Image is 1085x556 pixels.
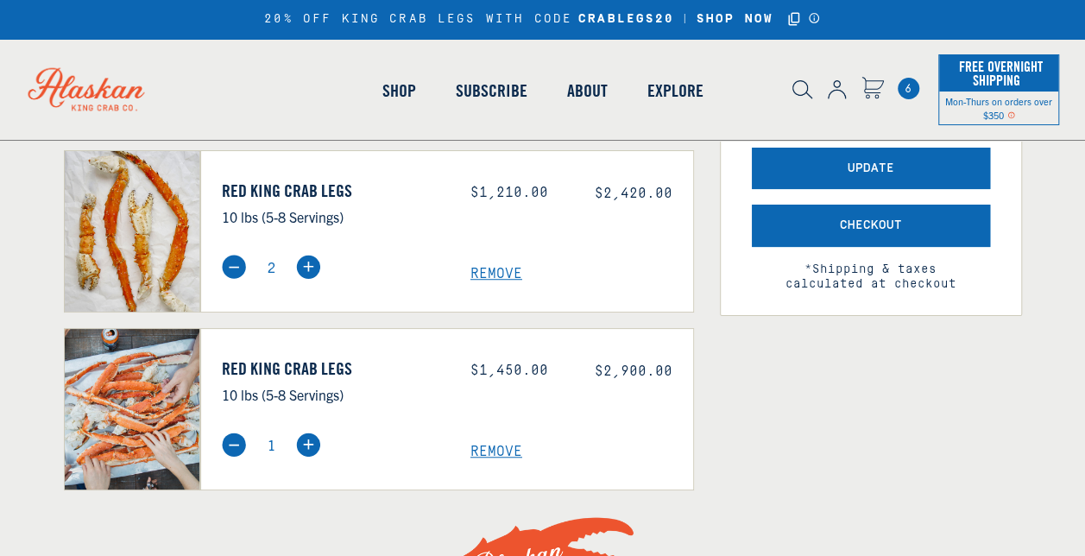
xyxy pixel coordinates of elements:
[470,185,569,201] div: $1,210.00
[1007,109,1015,121] span: Shipping Notice Icon
[595,363,672,379] span: $2,900.00
[945,95,1052,121] span: Mon-Thurs on orders over $350
[808,12,821,24] a: Announcement Bar Modal
[65,151,200,312] img: Red King Crab Legs - 10 lbs (5-8 Servings)
[848,161,894,176] span: Update
[470,444,693,460] a: Remove
[222,358,445,379] a: Red King Crab Legs
[296,433,320,457] img: plus
[470,266,693,282] a: Remove
[222,255,246,279] img: minus
[792,80,812,99] img: search
[9,48,164,130] img: Alaskan King Crab Co. logo
[697,12,773,26] strong: SHOP NOW
[828,80,846,99] img: account
[898,78,919,99] span: 6
[752,247,990,292] span: *Shipping & taxes calculated at checkout
[436,41,547,140] a: Subscribe
[470,363,569,379] div: $1,450.00
[222,205,445,228] p: 10 lbs (5-8 Servings)
[363,41,436,140] a: Shop
[898,78,919,99] a: Cart
[752,205,990,247] button: Checkout
[222,180,445,201] a: Red King Crab Legs
[691,12,779,27] a: SHOP NOW
[752,148,990,190] button: Update
[861,77,884,102] a: Cart
[578,12,674,27] strong: CRABLEGS20
[296,255,320,279] img: plus
[547,41,628,140] a: About
[595,186,672,201] span: $2,420.00
[840,218,902,233] span: Checkout
[264,9,820,29] div: 20% OFF KING CRAB LEGS WITH CODE |
[65,329,200,490] img: Red King Crab Legs - 10 lbs (5-8 Servings)
[222,383,445,406] p: 10 lbs (5-8 Servings)
[222,433,246,457] img: minus
[628,41,723,140] a: Explore
[955,54,1043,93] span: Free Overnight Shipping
